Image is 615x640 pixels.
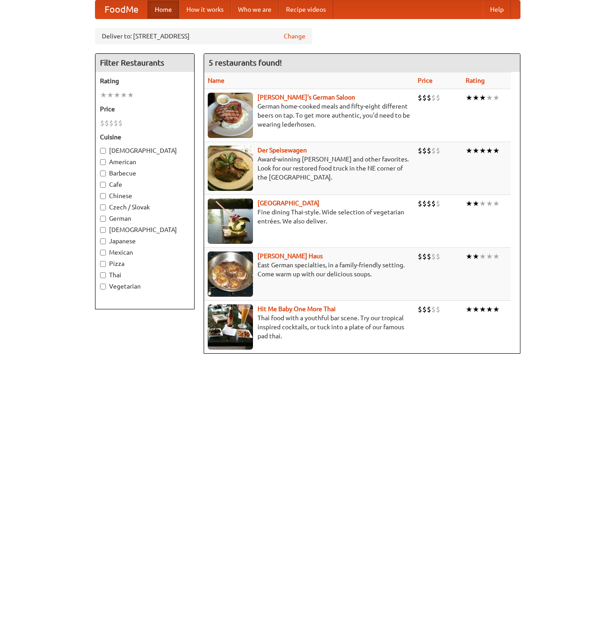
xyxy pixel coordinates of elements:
li: ★ [472,199,479,209]
input: [DEMOGRAPHIC_DATA] [100,227,106,233]
a: Recipe videos [279,0,333,19]
img: speisewagen.jpg [208,146,253,191]
li: ★ [114,90,120,100]
a: Price [418,77,433,84]
p: Fine dining Thai-style. Wide selection of vegetarian entrées. We also deliver. [208,208,410,226]
li: $ [436,251,440,261]
li: ★ [486,304,493,314]
li: $ [114,118,118,128]
li: ★ [466,304,472,314]
input: Vegetarian [100,284,106,289]
li: ★ [486,146,493,156]
h5: Price [100,104,190,114]
label: Chinese [100,191,190,200]
li: ★ [472,251,479,261]
h5: Cuisine [100,133,190,142]
label: Japanese [100,237,190,246]
li: ★ [486,199,493,209]
input: Mexican [100,250,106,256]
li: ★ [466,93,472,103]
a: Rating [466,77,485,84]
input: Cafe [100,182,106,188]
label: Vegetarian [100,282,190,291]
div: Deliver to: [STREET_ADDRESS] [95,28,312,44]
input: Japanese [100,238,106,244]
li: $ [422,251,427,261]
li: ★ [107,90,114,100]
a: Who we are [231,0,279,19]
a: FoodMe [95,0,148,19]
li: ★ [479,304,486,314]
label: Barbecue [100,169,190,178]
img: babythai.jpg [208,304,253,350]
label: Thai [100,270,190,280]
li: $ [427,199,431,209]
li: $ [431,199,436,209]
li: $ [427,146,431,156]
input: German [100,216,106,222]
li: $ [431,251,436,261]
li: $ [422,199,427,209]
li: $ [431,146,436,156]
label: German [100,214,190,223]
li: $ [422,93,427,103]
li: $ [436,199,440,209]
img: kohlhaus.jpg [208,251,253,297]
label: Pizza [100,259,190,268]
li: ★ [466,199,472,209]
li: $ [418,199,422,209]
input: Barbecue [100,171,106,176]
input: [DEMOGRAPHIC_DATA] [100,148,106,154]
input: Thai [100,272,106,278]
li: $ [418,146,422,156]
li: ★ [472,146,479,156]
li: $ [427,251,431,261]
label: Cafe [100,180,190,189]
li: ★ [100,90,107,100]
li: $ [436,93,440,103]
li: ★ [479,251,486,261]
li: ★ [493,146,500,156]
li: $ [422,146,427,156]
li: ★ [493,304,500,314]
li: $ [100,118,105,128]
li: $ [109,118,114,128]
li: ★ [479,93,486,103]
li: ★ [466,251,472,261]
input: Czech / Slovak [100,204,106,210]
img: satay.jpg [208,199,253,244]
input: American [100,159,106,165]
li: $ [418,93,422,103]
li: ★ [486,251,493,261]
li: $ [427,304,431,314]
label: [DEMOGRAPHIC_DATA] [100,146,190,155]
li: $ [422,304,427,314]
label: Czech / Slovak [100,203,190,212]
li: $ [431,93,436,103]
li: $ [418,304,422,314]
li: $ [436,146,440,156]
a: [PERSON_NAME] Haus [257,252,323,260]
li: $ [105,118,109,128]
p: East German specialties, in a family-friendly setting. Come warm up with our delicious soups. [208,261,410,279]
li: $ [118,118,123,128]
label: Mexican [100,248,190,257]
li: ★ [472,304,479,314]
li: ★ [479,199,486,209]
li: ★ [127,90,134,100]
b: [PERSON_NAME]'s German Saloon [257,94,355,101]
input: Pizza [100,261,106,267]
a: How it works [179,0,231,19]
li: $ [431,304,436,314]
a: Der Speisewagen [257,147,307,154]
label: American [100,157,190,166]
li: ★ [493,199,500,209]
li: ★ [493,251,500,261]
a: [GEOGRAPHIC_DATA] [257,199,319,207]
li: ★ [472,93,479,103]
li: ★ [466,146,472,156]
li: $ [436,304,440,314]
label: [DEMOGRAPHIC_DATA] [100,225,190,234]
